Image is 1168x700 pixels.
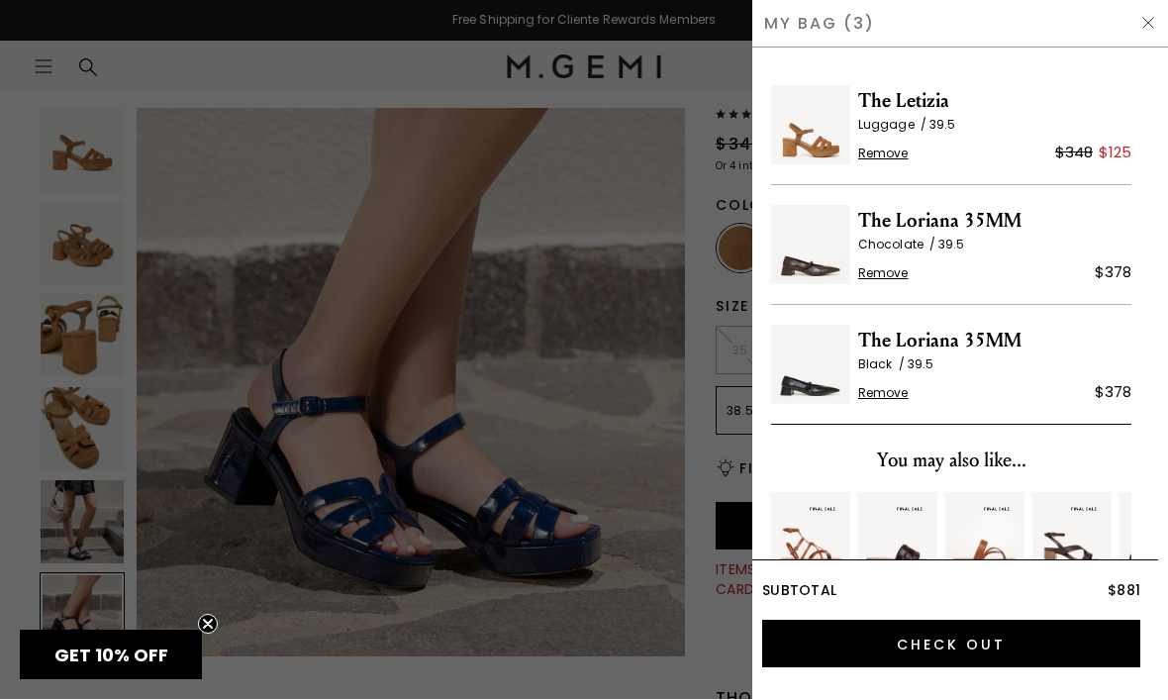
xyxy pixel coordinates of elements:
img: The Loriana 35MM [771,206,850,285]
span: Remove [858,147,909,162]
a: final sale tag [945,493,1024,602]
span: Black [858,356,908,373]
span: The Loriana 35MM [858,326,1131,357]
img: final sale tag [807,505,838,515]
a: final sale tag [858,493,937,602]
img: The Letizia [771,86,850,165]
span: 39.5 [929,117,955,134]
span: The Loriana 35MM [858,206,1131,238]
img: v_11914_01_Main_New_TheMedio_Saddle_Leather_290x387_crop_center.jpg [945,493,1024,572]
a: final sale tag [771,493,850,602]
span: Remove [858,386,909,402]
span: 39.5 [908,356,933,373]
div: $348 [1055,142,1093,165]
div: $378 [1095,261,1131,285]
img: final sale tag [981,505,1013,515]
div: $125 [1099,142,1131,165]
span: 39.5 [938,237,964,253]
div: $378 [1095,381,1131,405]
img: final sale tag [1068,505,1100,515]
img: The Loriana 35MM [771,326,850,405]
span: Chocolate [858,237,938,253]
img: Hide Drawer [1140,16,1156,32]
button: Close teaser [198,615,218,635]
div: GET 10% OFFClose teaser [20,631,202,680]
a: final sale tag [1032,493,1112,602]
input: Check Out [762,621,1140,668]
span: The Letizia [858,86,1131,118]
span: Subtotal [762,581,836,601]
img: 7324785377339_01_Main_New_TheMoira_Espresso_Leather_290x387_crop_center.jpg [1032,493,1112,572]
img: final sale tag [894,505,925,515]
img: 7320771657787_01_Main_New_TheGinevra_Saddle_Leather_290x387_crop_center.jpg [771,493,850,572]
span: Remove [858,266,909,282]
div: You may also like... [771,446,1131,477]
span: GET 10% OFF [54,644,168,668]
span: $881 [1108,581,1140,601]
img: 7318940483643_01_Main_New_TheMafalda_Chocolate_CroccoPrintedLeather_290x387_crop_center.jpg [858,493,937,572]
span: Luggage [858,117,929,134]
